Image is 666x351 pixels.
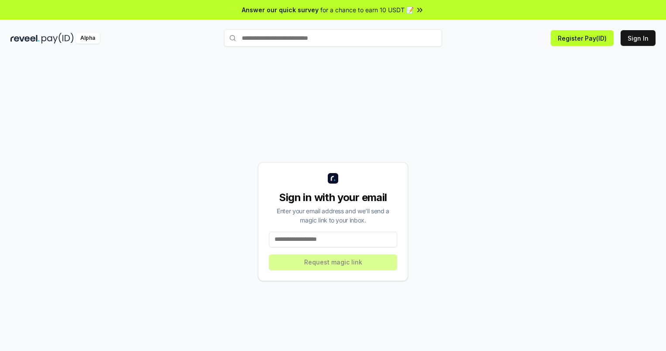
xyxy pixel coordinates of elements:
div: Alpha [76,33,100,44]
div: Sign in with your email [269,191,397,205]
span: Answer our quick survey [242,5,319,14]
img: logo_small [328,173,338,184]
button: Sign In [621,30,656,46]
img: reveel_dark [10,33,40,44]
button: Register Pay(ID) [551,30,614,46]
span: for a chance to earn 10 USDT 📝 [320,5,414,14]
div: Enter your email address and we’ll send a magic link to your inbox. [269,206,397,225]
img: pay_id [41,33,74,44]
